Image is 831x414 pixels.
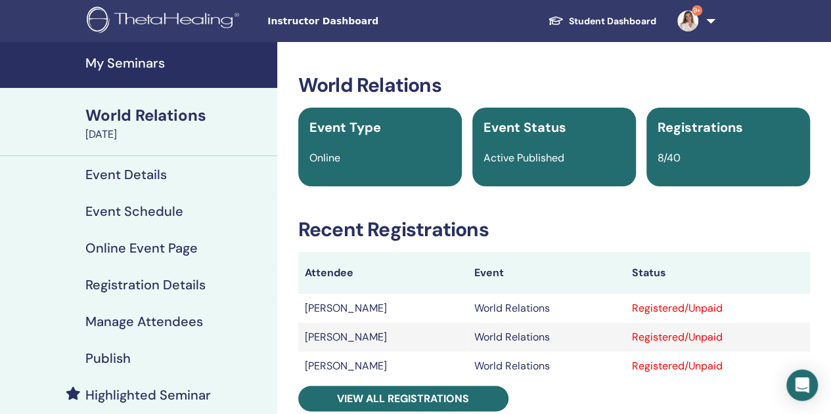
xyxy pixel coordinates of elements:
td: World Relations [468,323,625,352]
th: Status [625,252,810,294]
th: Attendee [298,252,468,294]
div: Registered/Unpaid [632,300,803,316]
span: 8/40 [658,151,681,165]
td: World Relations [468,294,625,323]
div: Open Intercom Messenger [786,369,818,401]
h4: Registration Details [85,277,206,293]
h4: Highlighted Seminar [85,387,211,403]
h3: Recent Registrations [298,218,810,241]
a: Student Dashboard [537,9,667,33]
div: Registered/Unpaid [632,358,803,374]
span: Event Status [483,119,566,136]
td: [PERSON_NAME] [298,352,468,381]
img: default.jpg [677,10,698,31]
span: 9+ [692,5,702,16]
a: World Relations[DATE] [78,104,277,142]
span: Active Published [483,151,564,165]
img: graduation-cap-white.svg [548,15,564,26]
th: Event [468,252,625,294]
h4: My Seminars [85,55,269,71]
div: [DATE] [85,127,269,142]
h4: Event Schedule [85,203,183,219]
h4: Event Details [85,167,167,182]
h4: Publish [85,350,131,366]
td: [PERSON_NAME] [298,294,468,323]
a: View all registrations [298,386,508,411]
div: Registered/Unpaid [632,329,803,345]
span: Instructor Dashboard [267,14,464,28]
h4: Manage Attendees [85,314,203,329]
h4: Online Event Page [85,240,198,256]
span: View all registrations [337,392,469,405]
h3: World Relations [298,73,810,97]
span: Registrations [658,119,743,136]
td: [PERSON_NAME] [298,323,468,352]
div: World Relations [85,104,269,127]
span: Online [309,151,340,165]
td: World Relations [468,352,625,381]
img: logo.png [87,7,244,36]
span: Event Type [309,119,381,136]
